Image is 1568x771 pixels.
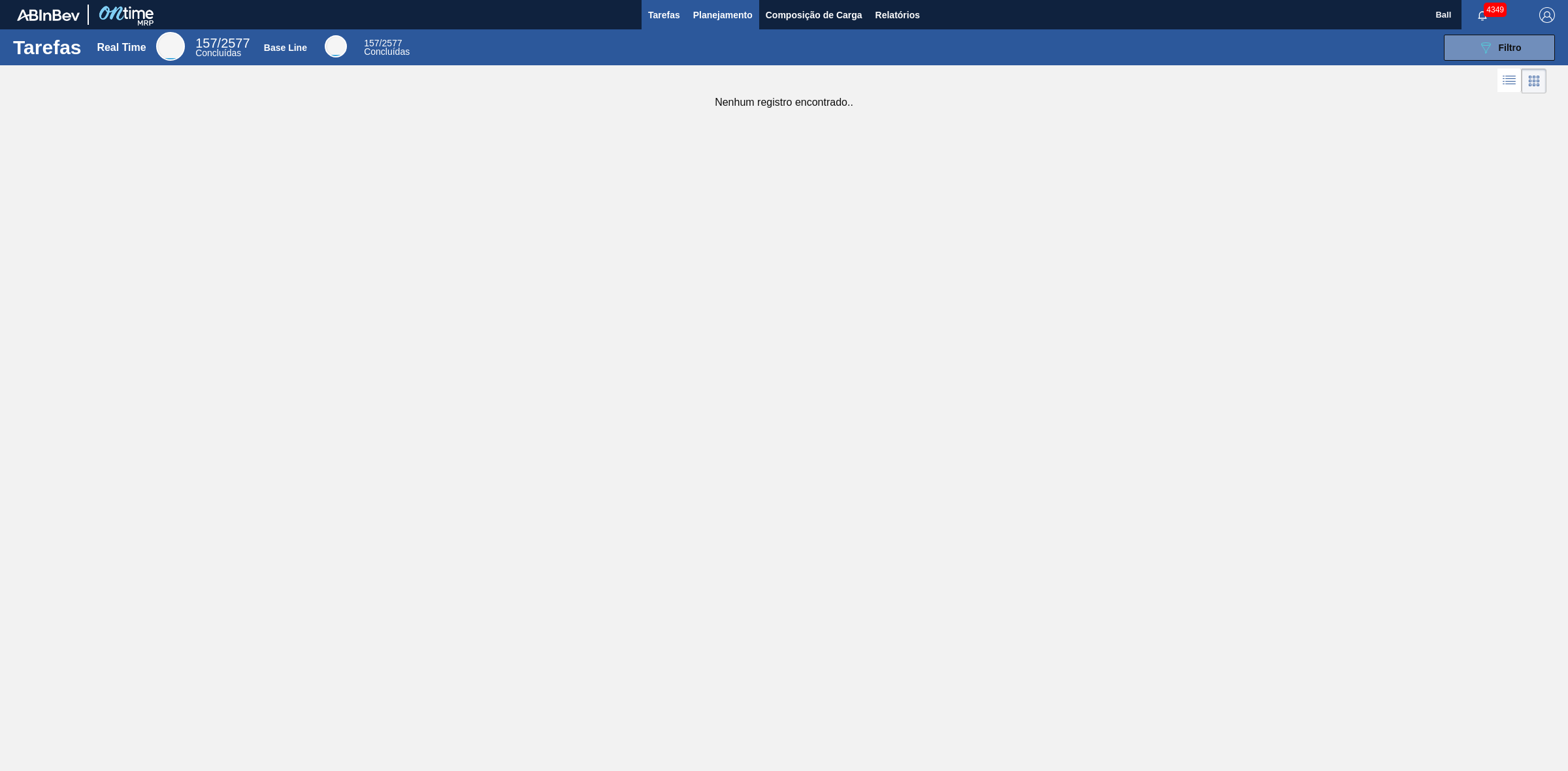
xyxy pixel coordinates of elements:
span: 4349 [1484,3,1507,17]
span: Concluídas [364,46,410,57]
span: Planejamento [693,7,753,23]
div: Real Time [97,42,146,54]
div: Base Line [325,35,347,57]
button: Notificações [1462,6,1503,24]
button: Filtro [1444,35,1555,61]
div: Visão em Lista [1497,69,1522,93]
div: Base Line [364,39,410,56]
div: Visão em Cards [1522,69,1546,93]
span: / 2577 [195,36,250,50]
span: Concluídas [195,48,241,58]
span: Filtro [1499,42,1522,53]
span: Relatórios [875,7,920,23]
img: TNhmsLtSVTkK8tSr43FrP2fwEKptu5GPRR3wAAAABJRU5ErkJggg== [17,9,80,21]
span: / 2577 [364,38,402,48]
span: 157 [364,38,379,48]
div: Real Time [156,32,185,61]
img: Logout [1539,7,1555,23]
span: 157 [195,36,217,50]
h1: Tarefas [13,40,82,55]
span: Tarefas [648,7,680,23]
div: Base Line [264,42,307,53]
div: Real Time [195,38,250,57]
span: Composição de Carga [766,7,862,23]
